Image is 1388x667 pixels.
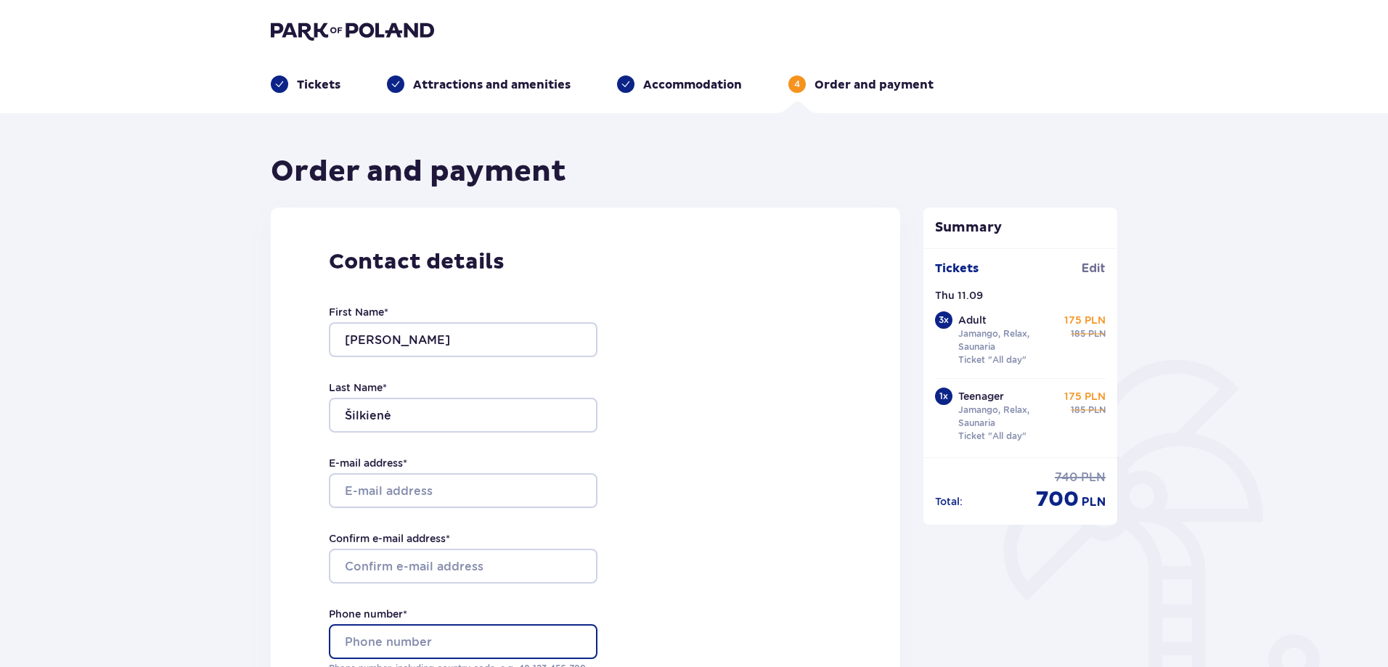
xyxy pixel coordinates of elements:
p: Summary [923,219,1118,237]
label: Phone number * [329,607,407,621]
p: 185 [1071,404,1085,417]
div: 3 x [935,311,952,329]
input: First Name [329,322,597,357]
p: Jamango, Relax, Saunaria [958,404,1058,430]
p: 4 [794,78,800,91]
p: 700 [1036,486,1079,513]
p: PLN [1088,404,1106,417]
p: Ticket "All day" [958,430,1026,443]
p: Teenager [958,389,1004,404]
p: PLN [1082,494,1106,510]
p: Thu 11.09 [935,288,983,303]
label: Confirm e-mail address * [329,531,450,546]
input: Phone number [329,624,597,659]
p: Accommodation [643,77,742,93]
input: Confirm e-mail address [329,549,597,584]
p: 175 PLN [1064,313,1106,327]
p: Tickets [297,77,340,93]
p: Total : [935,494,963,509]
p: 175 PLN [1064,389,1106,404]
p: PLN [1081,470,1106,486]
p: 185 [1071,327,1085,340]
div: 1 x [935,388,952,405]
img: Park of Poland logo [271,20,434,41]
label: Last Name * [329,380,387,395]
p: 740 [1055,470,1078,486]
p: Tickets [935,261,979,277]
h1: Order and payment [271,154,566,190]
input: E-mail address [329,473,597,508]
p: Attractions and amenities [413,77,571,93]
p: Ticket "All day" [958,353,1026,367]
p: PLN [1088,327,1106,340]
p: Adult [958,313,987,327]
p: Order and payment [815,77,934,93]
p: Jamango, Relax, Saunaria [958,327,1058,353]
input: Last Name [329,398,597,433]
label: E-mail address * [329,456,407,470]
p: Contact details [329,248,842,276]
label: First Name * [329,305,388,319]
a: Edit [1082,261,1106,277]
